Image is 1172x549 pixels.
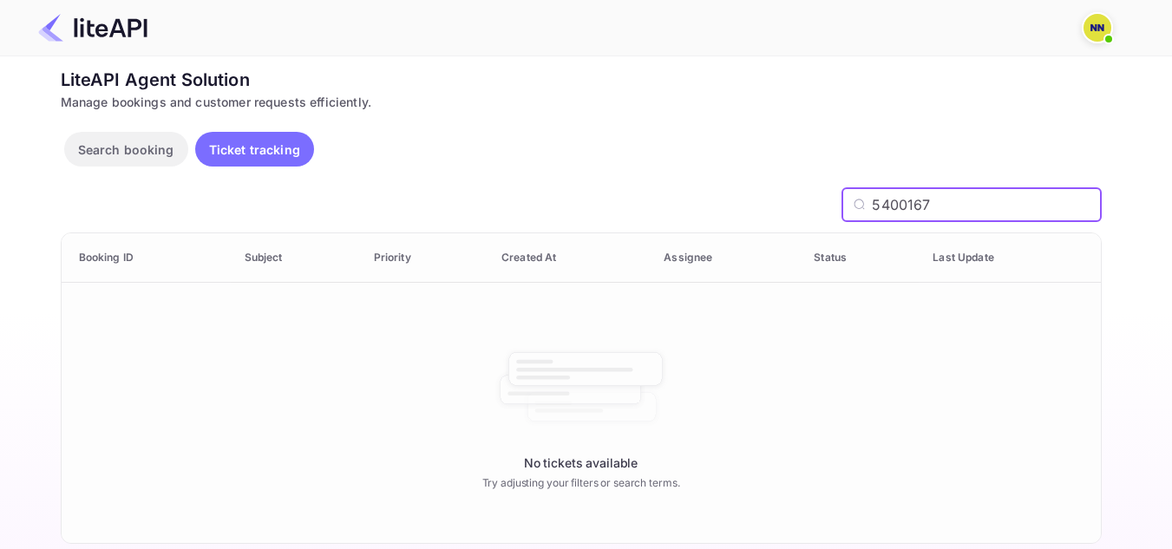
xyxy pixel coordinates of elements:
p: Ticket tracking [209,141,300,159]
div: Manage bookings and customer requests efficiently. [61,93,1102,111]
p: Try adjusting your filters or search terms. [482,475,680,491]
th: Status [800,233,919,283]
img: N/A N/A [1084,14,1111,42]
th: Created At [488,233,650,283]
th: Last Update [919,233,1100,283]
p: Search booking [78,141,174,159]
img: LiteAPI Logo [38,14,147,42]
th: Assignee [650,233,800,283]
img: No booking found [494,336,668,440]
input: Search by Booking ID [872,187,1101,222]
th: Subject [231,233,360,283]
div: LiteAPI Agent Solution [61,67,1102,93]
th: Priority [360,233,488,283]
p: No tickets available [524,454,638,472]
th: Booking ID [62,233,231,283]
